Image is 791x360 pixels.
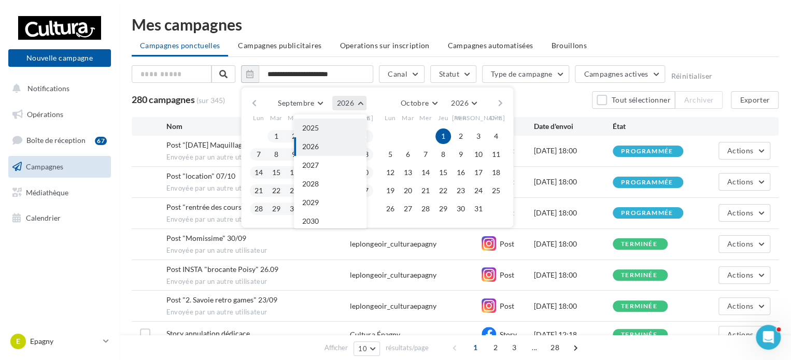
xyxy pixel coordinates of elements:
div: Cultura Épagny [350,329,400,340]
span: Actions [727,301,753,310]
span: Post "2. Savoie retro games" 23/09 [166,295,277,304]
a: Campagnes [6,156,113,178]
button: 12 [383,165,398,180]
button: 1 [435,128,451,144]
button: 8 [435,147,451,162]
button: 10 [354,341,380,356]
button: 2030 [294,212,366,231]
button: 2 [286,128,302,144]
div: 67 [95,137,107,145]
span: Actions [727,146,753,155]
span: 2026 [451,98,468,107]
span: Lun [253,113,264,122]
span: Post "Momissime" 30/09 [166,234,246,242]
button: Nouvelle campagne [8,49,111,67]
button: 18 [488,165,504,180]
button: 14 [418,165,433,180]
div: État [613,121,691,132]
div: terminée [621,303,657,310]
span: [PERSON_NAME] [452,113,505,122]
div: terminée [621,332,657,338]
span: Actions [727,239,753,248]
button: 29 [269,201,284,217]
button: Actions [718,266,770,284]
button: Type de campagne [482,65,570,83]
span: Boîte de réception [26,136,86,145]
span: Calendrier [26,213,61,222]
button: 19 [383,183,398,198]
button: 2026 [332,96,366,110]
button: 11 [488,147,504,162]
button: Réinitialiser [671,72,712,80]
div: leplongeoir_culturaepagny [350,239,436,249]
span: 2027 [302,161,319,169]
div: [DATE] 18:00 [534,301,613,311]
span: 2026 [336,98,354,107]
span: 1 [467,339,484,356]
span: Septembre [278,98,314,107]
button: 22 [435,183,451,198]
button: 2026 [447,96,481,110]
div: [DATE] 12:18 [534,329,613,340]
button: 9 [453,147,469,162]
span: Envoyée par un autre utilisateur [166,277,350,286]
a: Calendrier [6,207,113,229]
span: (sur 345) [196,95,225,106]
button: 28 [418,201,433,217]
span: Brouillons [551,41,587,50]
button: 7 [418,147,433,162]
span: Story annulation dédicace [166,329,250,338]
span: Jeu [306,113,317,122]
button: 15 [269,165,284,180]
button: Exporter [731,91,779,109]
button: 17 [471,165,486,180]
button: 5 [383,147,398,162]
a: Opérations [6,104,113,125]
span: Octobre [401,98,429,107]
span: 2030 [302,217,319,225]
div: terminée [621,241,657,248]
button: 23 [286,183,302,198]
span: 28 [546,339,563,356]
span: Actions [727,177,753,186]
div: [DATE] 18:00 [534,270,613,280]
span: E [16,336,20,347]
button: Octobre [397,96,441,110]
button: 29 [435,201,451,217]
button: 30 [286,201,302,217]
button: 20 [400,183,416,198]
span: Lun [385,113,396,122]
div: [DATE] 18:00 [534,208,613,218]
span: Afficher [324,343,348,353]
button: 13 [400,165,416,180]
button: 1 [269,128,284,144]
span: Actions [727,270,753,279]
button: 21 [251,183,266,198]
span: Campagnes [26,162,63,171]
button: 2 [453,128,469,144]
span: Notifications [27,84,69,93]
span: Dim [490,113,502,122]
button: 28 [251,201,266,217]
button: 22 [269,183,284,198]
button: 2029 [294,193,366,212]
button: 10 [471,147,486,162]
span: Post "location" 07/10 [166,171,235,180]
div: programmée [621,148,673,155]
a: E Epagny [8,332,111,351]
span: Mer [288,113,300,122]
button: Notifications [6,78,109,99]
button: 16 [453,165,469,180]
span: 10 [358,344,367,353]
span: 2028 [302,179,319,188]
span: [PERSON_NAME] [320,113,374,122]
iframe: Intercom live chat [756,325,781,350]
span: Post [500,239,514,248]
span: Post INSTA "brocante Poisy" 26.09 [166,265,278,273]
span: Mar [270,113,282,122]
span: Envoyée par un autre utilisateur [166,246,350,255]
span: Operations sur inscription [340,41,429,50]
button: Actions [718,173,770,191]
span: Actions [727,208,753,217]
span: Envoyée par un autre utilisateur [166,153,350,162]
